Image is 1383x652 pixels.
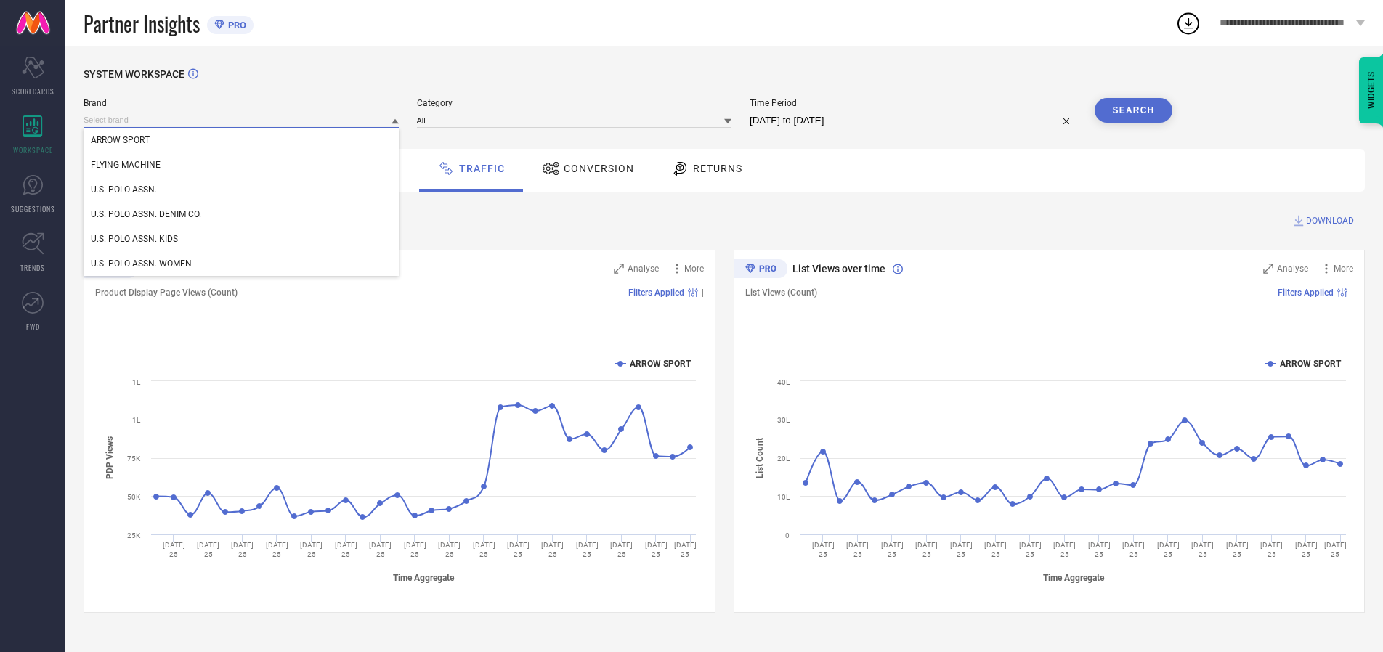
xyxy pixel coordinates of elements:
[12,86,54,97] span: SCORECARDS
[473,541,495,558] text: [DATE] 25
[266,541,288,558] text: [DATE] 25
[846,541,869,558] text: [DATE] 25
[1088,541,1111,558] text: [DATE] 25
[674,541,697,558] text: [DATE] 25
[91,135,150,145] span: ARROW SPORT
[1175,10,1201,36] div: Open download list
[393,573,455,583] tspan: Time Aggregate
[1263,264,1273,274] svg: Zoom
[1334,264,1353,274] span: More
[881,541,904,558] text: [DATE] 25
[417,98,732,108] span: Category
[369,541,392,558] text: [DATE] 25
[91,160,161,170] span: FLYING MACHINE
[1053,541,1076,558] text: [DATE] 25
[1277,264,1308,274] span: Analyse
[645,541,668,558] text: [DATE] 25
[11,203,55,214] span: SUGGESTIONS
[335,541,357,558] text: [DATE] 25
[132,378,141,386] text: 1L
[1122,541,1145,558] text: [DATE] 25
[1295,541,1318,558] text: [DATE] 25
[1306,213,1354,228] span: DOWNLOAD
[84,113,399,128] input: Select brand
[91,209,201,219] span: U.S. POLO ASSN. DENIM CO.
[127,531,141,539] text: 25K
[132,416,141,424] text: 1L
[91,234,178,244] span: U.S. POLO ASSN. KIDS
[197,541,219,558] text: [DATE] 25
[915,541,938,558] text: [DATE] 25
[95,288,238,298] span: Product Display Page Views (Count)
[84,251,399,276] div: U.S. POLO ASSN. WOMEN
[300,541,323,558] text: [DATE] 25
[84,68,184,80] span: SYSTEM WORKSPACE
[564,163,634,174] span: Conversion
[224,20,246,30] span: PRO
[777,378,790,386] text: 40L
[1260,541,1283,558] text: [DATE] 25
[950,541,973,558] text: [DATE] 25
[404,541,426,558] text: [DATE] 25
[1226,541,1249,558] text: [DATE] 25
[105,436,115,479] tspan: PDP Views
[1280,359,1342,369] text: ARROW SPORT
[541,541,564,558] text: [DATE] 25
[755,438,765,478] tspan: List Count
[127,455,141,462] text: 75K
[745,288,817,298] span: List Views (Count)
[20,262,45,273] span: TRENDS
[614,264,624,274] svg: Zoom
[777,416,790,424] text: 30L
[84,98,399,108] span: Brand
[91,258,192,269] span: U.S. POLO ASSN. WOMEN
[1019,541,1042,558] text: [DATE] 25
[576,541,599,558] text: [DATE] 25
[84,202,399,227] div: U.S. POLO ASSN. DENIM CO.
[693,163,742,174] span: Returns
[127,493,141,501] text: 50K
[734,259,787,281] div: Premium
[792,263,885,274] span: List Views over time
[777,455,790,462] text: 20L
[1157,541,1180,558] text: [DATE] 25
[1278,288,1334,298] span: Filters Applied
[1351,288,1353,298] span: |
[84,128,399,152] div: ARROW SPORT
[777,493,790,501] text: 10L
[84,152,399,177] div: FLYING MACHINE
[630,359,691,369] text: ARROW SPORT
[750,112,1076,129] input: Select time period
[812,541,835,558] text: [DATE] 25
[163,541,185,558] text: [DATE] 25
[459,163,505,174] span: Traffic
[84,9,200,38] span: Partner Insights
[13,144,53,155] span: WORKSPACE
[984,541,1007,558] text: [DATE] 25
[1324,541,1347,558] text: [DATE] 25
[231,541,254,558] text: [DATE] 25
[684,264,704,274] span: More
[785,531,790,539] text: 0
[1191,541,1214,558] text: [DATE] 25
[507,541,530,558] text: [DATE] 25
[702,288,704,298] span: |
[26,321,40,332] span: FWD
[84,227,399,251] div: U.S. POLO ASSN. KIDS
[84,177,399,202] div: U.S. POLO ASSN.
[1095,98,1173,123] button: Search
[610,541,633,558] text: [DATE] 25
[1043,573,1105,583] tspan: Time Aggregate
[91,184,157,195] span: U.S. POLO ASSN.
[628,264,659,274] span: Analyse
[438,541,461,558] text: [DATE] 25
[628,288,684,298] span: Filters Applied
[750,98,1076,108] span: Time Period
